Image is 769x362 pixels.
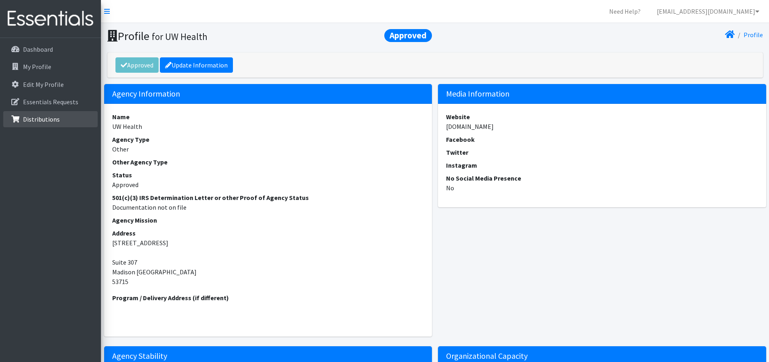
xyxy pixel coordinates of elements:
[446,173,758,183] dt: No Social Media Presence
[112,229,136,237] strong: Address
[107,29,432,43] h1: Profile
[3,41,98,57] a: Dashboard
[446,160,758,170] dt: Instagram
[112,157,424,167] dt: Other Agency Type
[3,5,98,32] img: HumanEssentials
[3,94,98,110] a: Essentials Requests
[23,80,64,88] p: Edit My Profile
[112,170,424,180] dt: Status
[23,115,60,123] p: Distributions
[603,3,647,19] a: Need Help?
[112,294,229,302] strong: Program / Delivery Address (if different)
[446,135,758,144] dt: Facebook
[650,3,766,19] a: [EMAIL_ADDRESS][DOMAIN_NAME]
[384,29,432,42] span: Approved
[3,76,98,93] a: Edit My Profile
[112,144,424,154] dd: Other
[446,112,758,122] dt: Website
[3,111,98,127] a: Distributions
[446,183,758,193] dd: No
[152,31,207,42] small: for UW Health
[112,193,424,202] dt: 501(c)(3) IRS Determination Letter or other Proof of Agency Status
[112,122,424,131] dd: UW Health
[744,31,763,39] a: Profile
[112,180,424,189] dd: Approved
[112,215,424,225] dt: Agency Mission
[23,45,53,53] p: Dashboard
[112,135,424,144] dt: Agency Type
[3,59,98,75] a: My Profile
[23,63,51,71] p: My Profile
[112,112,424,122] dt: Name
[446,147,758,157] dt: Twitter
[112,202,424,212] dd: Documentation not on file
[438,84,766,104] h5: Media Information
[446,122,758,131] dd: [DOMAIN_NAME]
[112,228,424,286] address: [STREET_ADDRESS] Suite 307 Madison [GEOGRAPHIC_DATA] 53715
[23,98,78,106] p: Essentials Requests
[104,84,432,104] h5: Agency Information
[160,57,233,73] a: Update Information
